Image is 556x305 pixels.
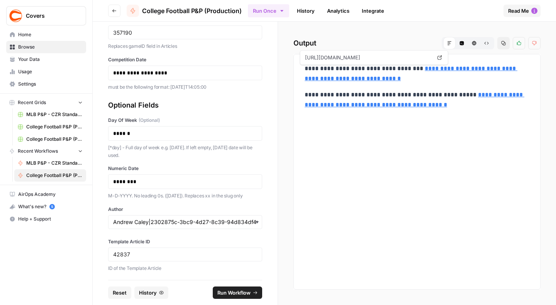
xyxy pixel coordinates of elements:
img: Covers Logo [9,9,23,23]
div: Optional Fields [108,100,262,111]
button: Help + Support [6,213,86,225]
button: Run Workflow [213,286,262,299]
button: Reset [108,286,131,299]
input: Andrew Caley|2302875c-3bc9-4d27-8c39-94d834df49d2 [113,218,257,226]
p: Replaces gameID field in Articles [108,42,262,50]
a: College Football P&P (Production) [14,169,86,182]
label: Numeric Date [108,165,262,172]
button: Workspace: Covers [6,6,86,25]
label: Day Of Week [108,117,262,124]
span: Recent Workflows [18,148,58,155]
span: Browse [18,44,83,51]
span: Run Workflow [217,289,251,297]
span: Reset [113,289,127,297]
a: Settings [6,78,86,90]
a: MLB P&P - CZR Standard (Production) [14,157,86,169]
span: (Optional) [139,117,160,124]
p: must be the following format: [DATE]T14:05:00 [108,83,262,91]
button: Recent Workflows [6,145,86,157]
label: Template Article ID [108,238,262,245]
a: Home [6,29,86,41]
button: Read Me [503,5,541,17]
span: History [139,289,157,297]
p: ID of the Template Article [108,265,262,272]
a: 5 [49,204,55,209]
span: College Football P&P (Production) Grid (1) [26,123,83,130]
a: Your Data [6,53,86,66]
span: Your Data [18,56,83,63]
span: Usage [18,68,83,75]
span: College Football P&P (Production) Grid (2) [26,136,83,143]
a: Analytics [322,5,354,17]
span: College Football P&P (Production) [26,172,83,179]
a: Browse [6,41,86,53]
h2: Output [293,37,541,49]
text: 5 [51,205,53,209]
span: College Football P&P (Production) [142,6,242,15]
a: Integrate [357,5,389,17]
span: Covers [26,12,73,20]
span: Settings [18,81,83,88]
span: AirOps Academy [18,191,83,198]
span: [URL][DOMAIN_NAME] [303,51,433,64]
a: MLB P&P - CZR Standard (Production) Grid [14,108,86,121]
span: Help + Support [18,216,83,222]
div: What's new? [7,201,86,212]
span: Home [18,31,83,38]
label: Author [108,206,262,213]
p: M-D-YYYY. No leading 0s. ([DATE]). Replaces xx in the slug only [108,192,262,200]
a: College Football P&P (Production) Grid (1) [14,121,86,133]
label: Competition Date [108,56,262,63]
input: 42837 [113,251,257,258]
button: Run Once [248,4,289,17]
a: AirOps Academy [6,188,86,201]
p: [*day] - Full day of week e.g. [DATE]. If left empty, [DATE] date will be used. [108,144,262,159]
span: Recent Grids [18,99,46,106]
a: College Football P&P (Production) Grid (2) [14,133,86,145]
span: Read Me [508,7,529,15]
button: History [134,286,168,299]
a: College Football P&P (Production) [127,5,242,17]
button: What's new? 5 [6,201,86,213]
button: Recent Grids [6,97,86,108]
span: MLB P&P - CZR Standard (Production) [26,160,83,167]
a: Usage [6,66,86,78]
span: MLB P&P - CZR Standard (Production) Grid [26,111,83,118]
a: History [292,5,319,17]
